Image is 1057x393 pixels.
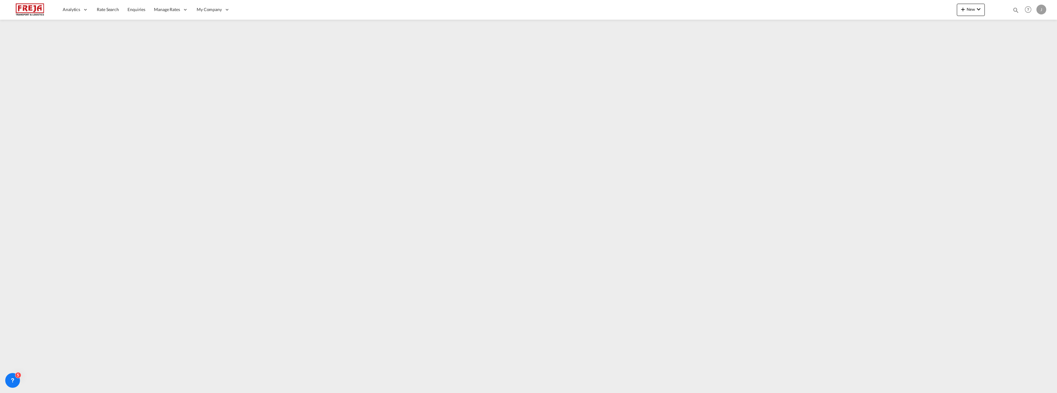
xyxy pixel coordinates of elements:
[975,6,982,13] md-icon: icon-chevron-down
[97,7,119,12] span: Rate Search
[957,4,985,16] button: icon-plus 400-fgNewicon-chevron-down
[1023,4,1036,15] div: Help
[154,6,180,13] span: Manage Rates
[1023,4,1033,15] span: Help
[197,6,222,13] span: My Company
[1012,7,1019,14] md-icon: icon-magnify
[959,7,982,12] span: New
[128,7,145,12] span: Enquiries
[959,6,967,13] md-icon: icon-plus 400-fg
[1036,5,1046,14] div: J
[9,3,51,17] img: 586607c025bf11f083711d99603023e7.png
[63,6,80,13] span: Analytics
[1012,7,1019,16] div: icon-magnify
